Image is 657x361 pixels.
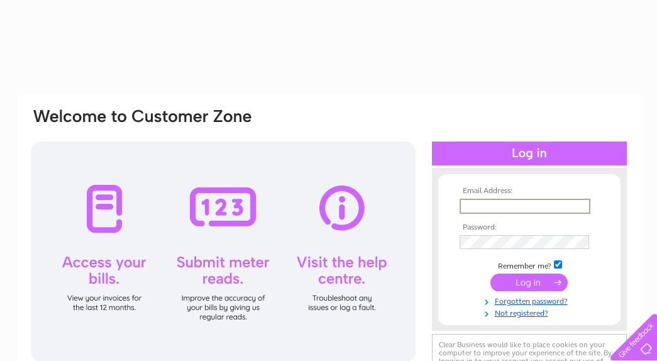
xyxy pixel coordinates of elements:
[460,294,602,306] a: Forgotten password?
[490,274,568,291] input: Submit
[456,187,602,196] th: Email Address:
[456,223,602,232] th: Password:
[460,306,602,318] a: Not registered?
[456,258,602,271] td: Remember me?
